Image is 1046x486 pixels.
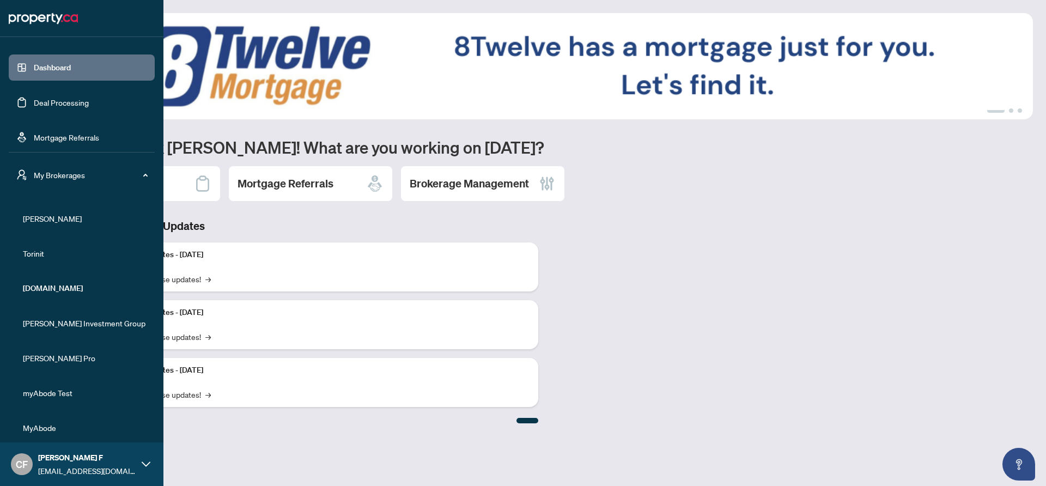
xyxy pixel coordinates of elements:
[205,273,211,285] span: →
[34,132,99,142] a: Mortgage Referrals
[205,331,211,343] span: →
[1009,108,1013,113] button: 2
[38,452,136,464] span: [PERSON_NAME] F
[1018,108,1022,113] button: 3
[16,457,28,472] span: CF
[23,212,147,224] span: [PERSON_NAME]
[238,176,333,191] h2: Mortgage Referrals
[114,364,530,376] p: Platform Updates - [DATE]
[34,63,71,72] a: Dashboard
[23,422,147,434] span: MyAbode
[38,465,136,477] span: [EMAIL_ADDRESS][DOMAIN_NAME]
[987,108,1005,113] button: 1
[9,10,78,27] img: logo
[34,169,147,181] span: My Brokerages
[205,388,211,400] span: →
[410,176,529,191] h2: Brokerage Management
[57,13,1033,119] img: Slide 0
[114,307,530,319] p: Platform Updates - [DATE]
[23,247,147,259] span: Torinit
[23,317,147,329] span: [PERSON_NAME] Investment Group
[23,387,147,399] span: myAbode Test
[23,282,147,294] span: [DOMAIN_NAME]
[23,352,147,364] span: [PERSON_NAME] Pro
[57,137,1033,157] h1: Welcome back [PERSON_NAME]! What are you working on [DATE]?
[34,98,89,107] a: Deal Processing
[16,169,27,180] span: user-switch
[1002,448,1035,481] button: Open asap
[57,218,538,234] h3: Brokerage & Industry Updates
[114,249,530,261] p: Platform Updates - [DATE]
